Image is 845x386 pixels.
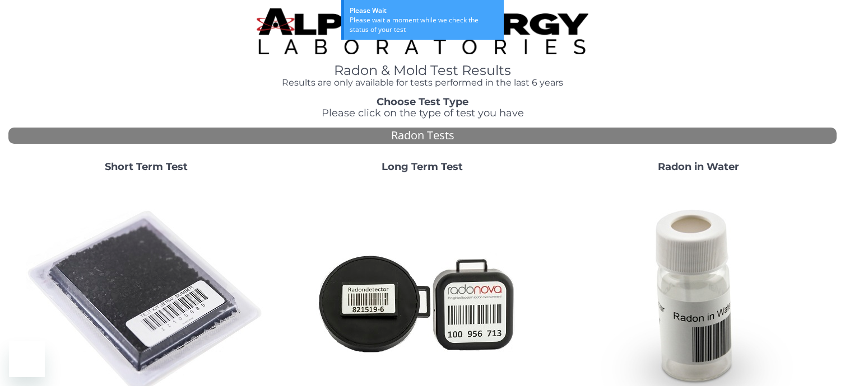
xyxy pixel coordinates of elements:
div: Radon Tests [8,128,837,144]
iframe: Button to launch messaging window [9,341,45,377]
h1: Radon & Mold Test Results [257,63,588,78]
strong: Radon in Water [658,161,739,173]
strong: Short Term Test [105,161,188,173]
span: Please click on the type of test you have [322,107,524,119]
div: Please Wait [350,6,498,15]
img: TightCrop.jpg [257,8,588,54]
strong: Choose Test Type [377,96,468,108]
div: Please wait a moment while we check the status of your test [350,15,498,34]
h4: Results are only available for tests performed in the last 6 years [257,78,588,88]
strong: Long Term Test [382,161,463,173]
